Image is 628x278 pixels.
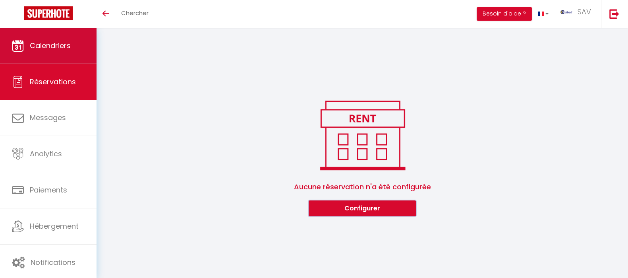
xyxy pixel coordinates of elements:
span: Notifications [31,257,75,267]
button: Besoin d'aide ? [477,7,532,21]
button: Configurer [309,200,416,216]
span: Messages [30,113,66,122]
span: SAV [578,7,591,17]
span: Hébergement [30,221,79,231]
img: rent.png [312,97,413,173]
img: logout [609,9,619,19]
span: Analytics [30,149,62,159]
span: Réservations [30,77,76,87]
span: Aucune réservation n'a été configurée [106,173,618,200]
span: Chercher [121,9,149,17]
img: ... [560,10,572,14]
span: Calendriers [30,41,71,51]
img: Super Booking [24,6,73,20]
span: Paiements [30,185,67,195]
